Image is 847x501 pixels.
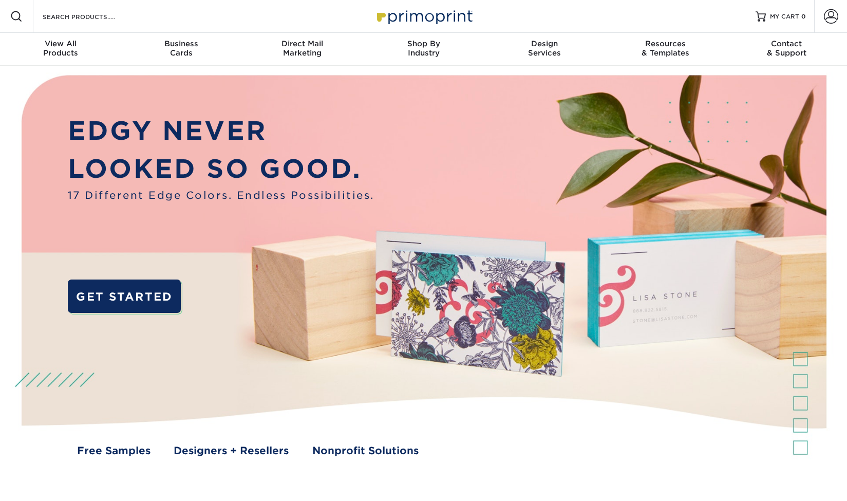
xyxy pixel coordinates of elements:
span: Design [484,39,605,48]
a: Nonprofit Solutions [312,443,419,459]
input: SEARCH PRODUCTS..... [42,10,142,23]
a: Resources& Templates [605,33,726,66]
a: Free Samples [77,443,150,459]
a: Contact& Support [726,33,847,66]
span: MY CART [770,12,799,21]
p: EDGY NEVER [68,112,374,150]
div: & Support [726,39,847,58]
div: & Templates [605,39,726,58]
a: GET STARTED [68,280,181,313]
div: Marketing [242,39,363,58]
div: Services [484,39,605,58]
div: Cards [121,39,242,58]
a: Designers + Resellers [174,443,289,459]
span: Contact [726,39,847,48]
a: BusinessCards [121,33,242,66]
span: Resources [605,39,726,48]
img: Primoprint [372,5,475,27]
span: Direct Mail [242,39,363,48]
span: 17 Different Edge Colors. Endless Possibilities. [68,188,374,203]
span: 0 [801,13,806,20]
a: Shop ByIndustry [363,33,484,66]
span: Shop By [363,39,484,48]
span: Business [121,39,242,48]
p: LOOKED SO GOOD. [68,150,374,188]
a: DesignServices [484,33,605,66]
div: Industry [363,39,484,58]
a: Direct MailMarketing [242,33,363,66]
